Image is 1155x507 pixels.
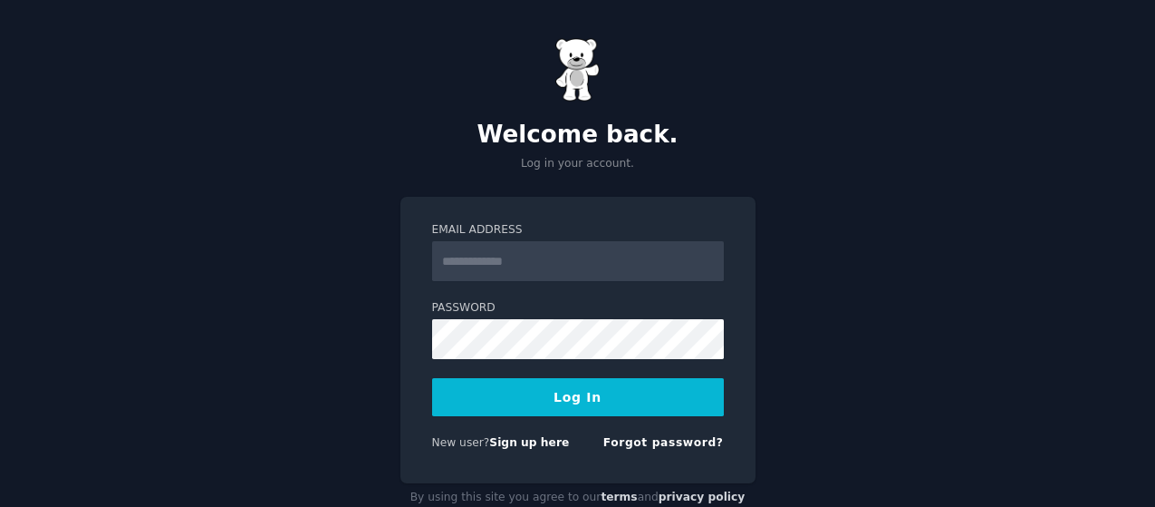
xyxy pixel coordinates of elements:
a: terms [601,491,637,503]
a: privacy policy [659,491,746,503]
label: Email Address [432,222,724,239]
img: Gummy Bear [555,38,601,102]
a: Forgot password? [603,436,724,449]
label: Password [432,300,724,317]
p: Log in your account. [400,156,756,172]
button: Log In [432,378,724,416]
a: Sign up here [489,436,569,449]
h2: Welcome back. [400,121,756,150]
span: New user? [432,436,490,449]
